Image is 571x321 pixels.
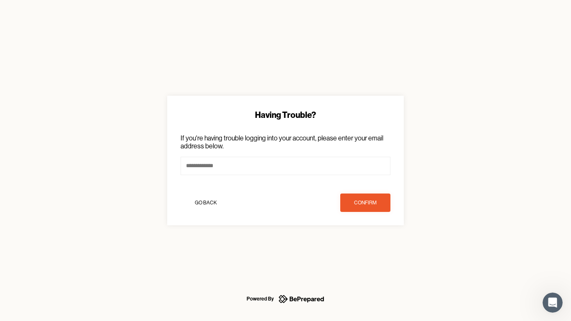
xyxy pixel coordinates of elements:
button: Go Back [181,194,231,212]
div: Go Back [195,199,217,207]
iframe: Intercom live chat [543,293,563,313]
p: If you're having trouble logging into your account, please enter your email address below. [181,134,390,150]
button: confirm [340,194,390,212]
div: confirm [354,199,377,207]
div: Having Trouble? [181,109,390,121]
div: Powered By [247,294,274,304]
